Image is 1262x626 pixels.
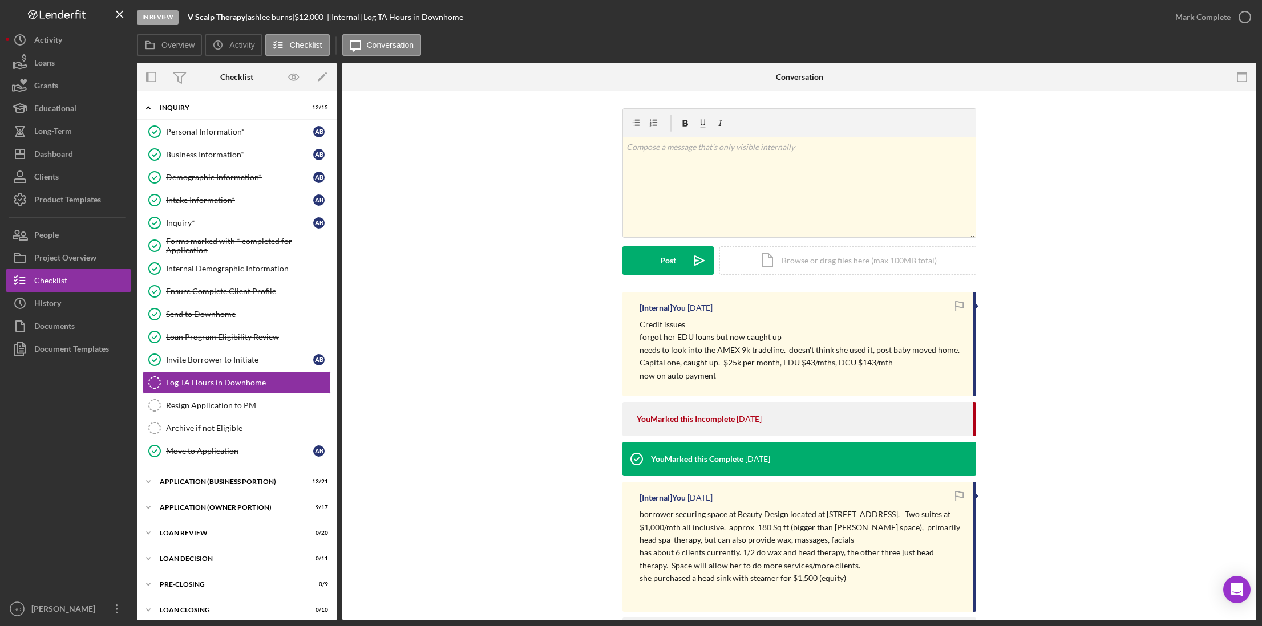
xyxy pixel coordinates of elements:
div: 12 / 15 [308,104,328,111]
button: Loans [6,51,131,74]
button: Mark Complete [1164,6,1256,29]
div: PRE-CLOSING [160,581,300,588]
label: Conversation [367,40,414,50]
a: Intake Information*ab [143,189,331,212]
div: 0 / 9 [308,581,328,588]
div: You Marked this Complete [651,454,743,464]
time: 2025-06-27 17:47 [687,303,713,312]
button: History [6,292,131,315]
text: SC [13,606,21,612]
div: [Internal] You [640,303,686,312]
a: Dashboard [6,143,131,165]
div: [Internal] You [640,493,686,502]
div: Forms marked with * completed for Application [166,237,330,255]
div: a b [313,217,325,229]
div: Internal Demographic Information [166,264,330,273]
div: LOAN REVIEW [160,530,300,536]
div: Open Intercom Messenger [1223,576,1251,603]
button: Grants [6,74,131,97]
div: LOAN DECISION [160,555,300,562]
a: Inquiry*ab [143,212,331,234]
button: Long-Term [6,120,131,143]
div: History [34,292,61,318]
p: has about 6 clients currently. 1/2 do wax and head therapy, the other three just head therapy. Sp... [640,546,962,572]
div: Business Information* [166,150,313,159]
p: forgot her EDU loans but now caught up [640,331,960,343]
div: Dashboard [34,143,73,168]
div: Checklist [220,72,253,82]
div: INQUIRY [160,104,300,111]
p: Credit issues [640,318,960,331]
div: Loans [34,51,55,77]
button: Overview [137,34,202,56]
div: Archive if not Eligible [166,424,330,433]
div: Loan Program Eligibility Review [166,332,330,342]
div: Demographic Information* [166,173,313,182]
button: Document Templates [6,338,131,360]
label: Activity [229,40,254,50]
a: Invite Borrower to Initiateab [143,348,331,371]
a: Ensure Complete Client Profile [143,280,331,303]
button: Checklist [265,34,330,56]
div: 0 / 11 [308,555,328,562]
a: Send to Downhome [143,303,331,326]
div: Resign Application to PM [166,401,330,410]
div: Invite Borrower to Initiate [166,355,313,364]
div: [PERSON_NAME] [29,597,103,623]
p: Capital one, caught up. $25k per month, EDU $43/mths, DCU $143/mth [640,356,960,369]
div: 0 / 20 [308,530,328,536]
div: Educational [34,97,76,123]
div: Grants [34,74,58,100]
button: People [6,223,131,246]
p: she purchased a head sink with steamer for $1,500 (equity) [640,572,962,584]
button: Conversation [342,34,422,56]
div: Documents [34,315,75,340]
div: a b [313,354,325,365]
p: now on auto payment [640,369,960,382]
button: Documents [6,315,131,338]
button: Clients [6,165,131,188]
div: People [34,223,59,249]
button: Activity [6,29,131,51]
div: Conversation [776,72,823,82]
div: | [188,13,248,22]
div: Mark Complete [1175,6,1231,29]
div: a b [313,172,325,183]
div: Move to Application [166,446,313,456]
div: Document Templates [34,338,109,363]
div: 13 / 21 [308,478,328,485]
div: Post [660,246,676,275]
a: Demographic Information*ab [143,166,331,189]
time: 2025-06-27 17:29 [745,454,770,464]
div: Log TA Hours in Downhome [166,378,330,387]
button: Project Overview [6,246,131,269]
span: $12,000 [294,12,323,22]
a: Log TA Hours in Downhome [143,371,331,394]
div: a b [313,149,325,160]
div: LOAN CLOSING [160,607,300,613]
button: Checklist [6,269,131,292]
a: Resign Application to PM [143,394,331,417]
a: Internal Demographic Information [143,257,331,280]
div: Send to Downhome [166,310,330,319]
button: Product Templates [6,188,131,211]
b: V Scalp Therapy [188,12,245,22]
p: needs to look into the AMEX 9k tradeline. doesn't think she used it, post baby moved home. [640,344,960,356]
div: Ensure Complete Client Profile [166,287,330,296]
div: You Marked this Incomplete [637,414,735,424]
label: Overview [161,40,195,50]
time: 2025-06-27 17:29 [737,414,762,424]
div: In Review [137,10,179,25]
button: Activity [205,34,262,56]
div: a b [313,445,325,457]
